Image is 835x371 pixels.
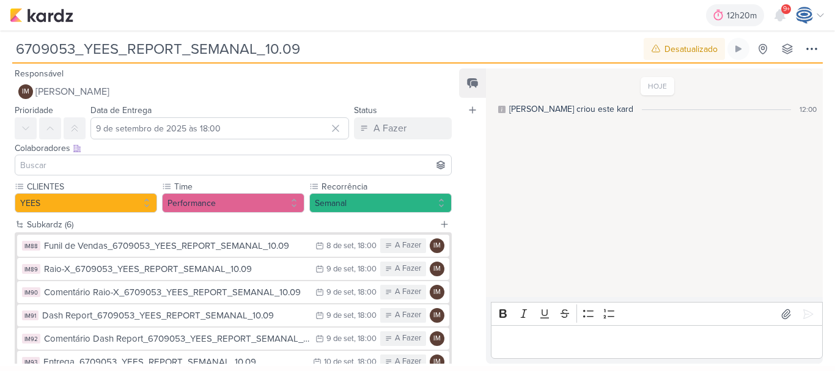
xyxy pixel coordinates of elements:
p: IM [433,336,441,342]
div: Editor toolbar [491,302,823,326]
label: Data de Entrega [90,105,152,116]
div: Isabella Machado Guimarães [430,238,444,253]
div: , 18:00 [354,288,377,296]
div: Comentário Dash Report_6709053_YEES_REPORT_SEMANAL_10.09 [44,332,309,346]
div: Comentário Raio-X_6709053_YEES_REPORT_SEMANAL_10.09 [44,285,309,299]
div: A Fazer [373,121,406,136]
div: , 18:00 [354,312,377,320]
button: YEES [15,193,157,213]
div: IM88 [22,241,40,251]
button: Performance [162,193,304,213]
div: Isabella Machado Guimarães [430,285,444,299]
div: Raio-X_6709053_YEES_REPORT_SEMANAL_10.09 [44,262,309,276]
div: Subkardz (6) [27,218,435,231]
div: Funil de Vendas_6709053_YEES_REPORT_SEMANAL_10.09 [44,239,309,253]
div: Entrega_6709053_YEES_REPORT_SEMANAL_10.09 [43,355,307,369]
label: CLIENTES [26,180,157,193]
div: , 18:00 [354,335,377,343]
input: Buscar [18,158,449,172]
div: A Fazer [395,240,421,252]
label: Prioridade [15,105,53,116]
label: Recorrência [320,180,452,193]
button: IM88 Funil de Vendas_6709053_YEES_REPORT_SEMANAL_10.09 8 de set , 18:00 A Fazer IM [17,235,449,257]
div: 8 de set [326,242,354,250]
div: [PERSON_NAME] criou este kard [509,103,633,116]
input: Select a date [90,117,349,139]
p: IM [433,243,441,249]
div: IM92 [22,334,40,343]
div: A Fazer [395,286,421,298]
button: IM89 Raio-X_6709053_YEES_REPORT_SEMANAL_10.09 9 de set , 18:00 A Fazer IM [17,258,449,280]
div: A Fazer [395,309,421,321]
div: 9 de set [326,312,354,320]
div: Ligar relógio [734,44,743,54]
div: IM89 [22,264,40,274]
div: 9 de set [326,335,354,343]
div: 9 de set [326,265,354,273]
div: Isabella Machado Guimarães [430,331,444,346]
div: Isabella Machado Guimarães [430,262,444,276]
div: Editor editing area: main [491,325,823,359]
button: Semanal [309,193,452,213]
div: 12:00 [800,104,817,115]
div: Isabella Machado Guimarães [430,308,444,323]
div: Isabella Machado Guimarães [430,354,444,369]
div: IM91 [22,310,39,320]
div: , 18:00 [354,358,377,366]
div: Dash Report_6709053_YEES_REPORT_SEMANAL_10.09 [42,309,309,323]
div: Desatualizado [664,43,718,56]
label: Status [354,105,377,116]
label: Time [173,180,304,193]
div: 9 de set [326,288,354,296]
div: IM90 [22,287,40,297]
div: , 18:00 [354,265,377,273]
p: IM [433,289,441,296]
p: IM [22,89,29,95]
button: IM [PERSON_NAME] [15,81,452,103]
input: Kard Sem Título [12,38,641,60]
div: A Fazer [395,356,421,368]
div: IM93 [22,357,40,367]
div: A Fazer [395,332,421,345]
div: Colaboradores [15,142,452,155]
div: 12h20m [727,9,760,22]
div: A Fazer [395,263,421,275]
button: Desatualizado [644,38,725,60]
span: [PERSON_NAME] [35,84,109,99]
img: Caroline Traven De Andrade [796,7,813,24]
button: IM91 Dash Report_6709053_YEES_REPORT_SEMANAL_10.09 9 de set , 18:00 A Fazer IM [17,304,449,326]
label: Responsável [15,68,64,79]
button: IM90 Comentário Raio-X_6709053_YEES_REPORT_SEMANAL_10.09 9 de set , 18:00 A Fazer IM [17,281,449,303]
p: IM [433,266,441,273]
img: kardz.app [10,8,73,23]
p: IM [433,312,441,319]
div: Isabella Machado Guimarães [18,84,33,99]
button: IM92 Comentário Dash Report_6709053_YEES_REPORT_SEMANAL_10.09 9 de set , 18:00 A Fazer IM [17,328,449,350]
button: A Fazer [354,117,452,139]
p: IM [433,359,441,365]
span: 9+ [783,4,790,14]
div: , 18:00 [354,242,377,250]
div: 10 de set [324,358,354,366]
